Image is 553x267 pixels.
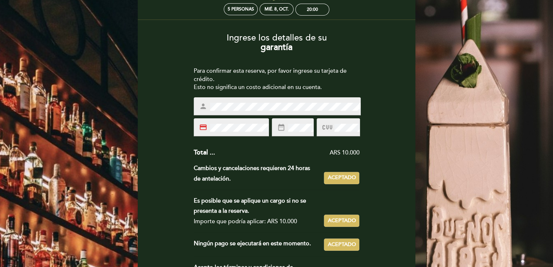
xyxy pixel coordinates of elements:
div: ARS 10.000 [215,149,360,157]
span: 5 personas [228,7,254,12]
div: 20:00 [307,7,318,12]
span: Ingrese los detalles de su [227,33,327,43]
span: Aceptado [327,241,356,249]
div: Importe que podría aplicar: ARS 10.000 [194,216,318,227]
div: Para confirmar esta reserva, por favor ingrese su tarjeta de crédito. Esto no significa un costo ... [194,67,360,92]
div: Cambios y cancelaciones requieren 24 horas de antelación. [194,163,324,184]
span: Total ... [194,148,215,156]
i: person [199,102,207,110]
b: garantía [261,42,292,52]
div: Es posible que se aplique un cargo si no se presenta a la reserva. [194,196,318,217]
span: Aceptado [327,174,356,182]
button: Aceptado [324,172,359,184]
button: Aceptado [324,215,359,227]
i: date_range [277,123,285,131]
div: mié. 8, oct. [265,7,289,12]
i: credit_card [199,123,207,131]
div: Ningún pago se ejecutará en este momento. [194,238,324,251]
span: Aceptado [327,217,356,225]
button: Aceptado [324,238,359,251]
